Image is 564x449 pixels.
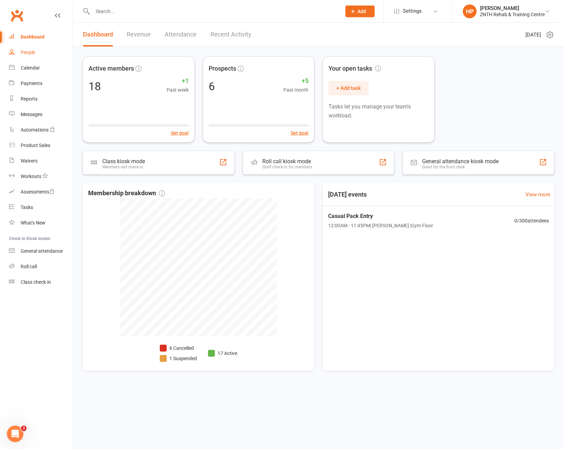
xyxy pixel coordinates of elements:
[480,11,545,18] div: ZNTH Rehab & Training Centre
[328,222,433,229] span: 12:00AM - 11:45PM | [PERSON_NAME] | Gym Floor
[9,169,73,184] a: Workouts
[21,205,33,210] div: Tasks
[345,6,375,17] button: Add
[167,76,189,86] span: +1
[21,264,37,269] div: Roll call
[102,165,145,169] div: Members self check-in
[21,34,44,40] div: Dashboard
[160,344,197,352] li: 6 Cancelled
[328,212,433,221] span: Casual Pack Entry
[167,86,189,94] span: Past week
[9,259,73,274] a: Roll call
[291,129,309,137] button: Set goal
[21,189,55,195] div: Assessments
[21,220,45,226] div: What's New
[262,165,312,169] div: Staff check-in for members
[21,50,35,55] div: People
[91,7,336,16] input: Search...
[165,23,197,46] a: Attendance
[21,127,49,133] div: Automations
[209,81,215,92] div: 6
[21,96,38,102] div: Reports
[262,158,312,165] div: Roll call kiosk mode
[9,243,73,259] a: General attendance kiosk mode
[88,188,165,198] span: Membership breakdown
[9,29,73,45] a: Dashboard
[328,102,429,120] p: Tasks let you manage your team's workload.
[21,143,50,148] div: Product Sales
[9,138,73,153] a: Product Sales
[102,158,145,165] div: Class kiosk mode
[403,3,422,19] span: Settings
[21,81,42,86] div: Payments
[21,65,40,71] div: Calendar
[171,129,189,137] button: Set goal
[422,158,499,165] div: General attendance kiosk mode
[21,158,38,164] div: Waivers
[9,91,73,107] a: Reports
[7,426,23,442] iframe: Intercom live chat
[9,60,73,76] a: Calendar
[480,5,545,11] div: [PERSON_NAME]
[83,23,113,46] a: Dashboard
[210,23,251,46] a: Recent Activity
[525,190,550,199] a: View more
[9,122,73,138] a: Automations
[160,355,197,362] li: 1 Suspended
[328,64,381,74] span: Your open tasks
[9,215,73,231] a: What's New
[21,426,27,431] span: 3
[21,174,41,179] div: Workouts
[9,45,73,60] a: People
[209,64,236,74] span: Prospects
[9,184,73,200] a: Assessments
[21,248,63,254] div: General attendance
[283,86,309,94] span: Past month
[21,279,51,285] div: Class check-in
[21,112,42,117] div: Messages
[208,349,237,357] li: 17 Active
[8,7,25,24] a: Clubworx
[127,23,151,46] a: Revenue
[463,4,477,18] div: HP
[88,64,134,74] span: Active members
[283,76,309,86] span: +5
[9,200,73,215] a: Tasks
[9,153,73,169] a: Waivers
[9,107,73,122] a: Messages
[525,31,541,39] span: [DATE]
[323,188,372,201] h3: [DATE] events
[9,274,73,290] a: Class kiosk mode
[514,217,549,224] span: 0 / 300 attendees
[328,81,369,95] button: + Add task
[422,165,499,169] div: Great for the front desk
[9,76,73,91] a: Payments
[357,9,366,14] span: Add
[88,81,101,92] div: 18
